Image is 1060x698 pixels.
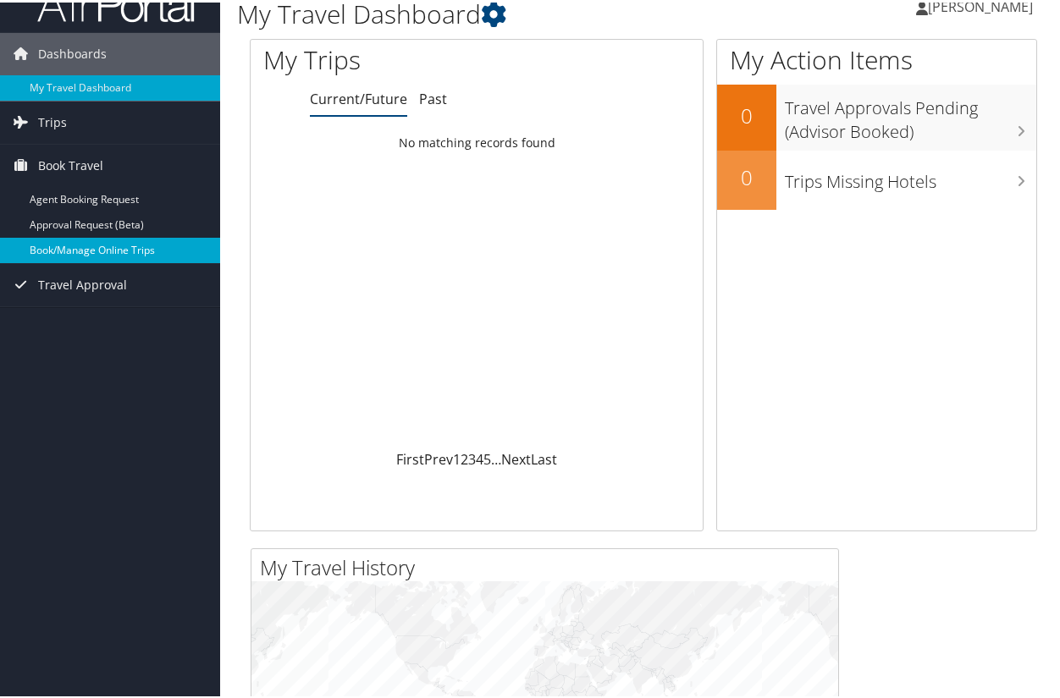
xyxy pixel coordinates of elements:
[310,87,407,106] a: Current/Future
[424,448,453,466] a: Prev
[531,448,557,466] a: Last
[717,148,1036,207] a: 0Trips Missing Hotels
[785,159,1036,191] h3: Trips Missing Hotels
[461,448,468,466] a: 2
[468,448,476,466] a: 3
[396,448,424,466] a: First
[260,551,838,580] h2: My Travel History
[38,142,103,184] span: Book Travel
[717,161,776,190] h2: 0
[483,448,491,466] a: 5
[38,99,67,141] span: Trips
[251,125,703,156] td: No matching records found
[38,30,107,73] span: Dashboards
[263,40,502,75] h1: My Trips
[476,448,483,466] a: 4
[501,448,531,466] a: Next
[717,82,1036,147] a: 0Travel Approvals Pending (Advisor Booked)
[491,448,501,466] span: …
[717,40,1036,75] h1: My Action Items
[453,448,461,466] a: 1
[419,87,447,106] a: Past
[785,85,1036,141] h3: Travel Approvals Pending (Advisor Booked)
[38,261,127,304] span: Travel Approval
[717,99,776,128] h2: 0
